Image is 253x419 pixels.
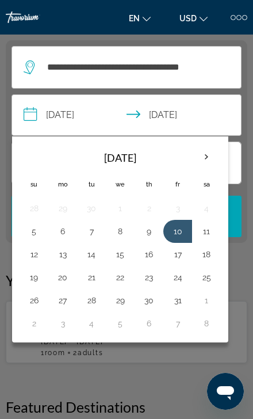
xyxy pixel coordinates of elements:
[11,46,241,237] div: Search widget
[174,10,213,26] button: Change currency
[26,223,42,239] button: Day 5
[83,200,99,216] button: Day 30
[170,292,186,308] button: Day 31
[55,246,71,262] button: Day 13
[83,246,99,262] button: Day 14
[83,223,99,239] button: Day 7
[112,315,128,332] button: Day 5
[198,223,214,239] button: Day 11
[55,315,71,332] button: Day 3
[55,292,71,308] button: Day 27
[26,315,42,332] button: Day 2
[198,269,214,285] button: Day 25
[20,144,221,335] table: Left calendar grid
[198,246,214,262] button: Day 18
[170,269,186,285] button: Day 24
[112,200,128,216] button: Day 1
[170,200,186,216] button: Day 3
[83,269,99,285] button: Day 21
[198,292,214,308] button: Day 1
[112,223,128,239] button: Day 8
[55,200,71,216] button: Day 29
[11,94,241,136] button: Select check in and out date
[26,200,42,216] button: Day 28
[55,269,71,285] button: Day 20
[141,246,157,262] button: Day 16
[112,246,128,262] button: Day 15
[123,10,156,26] button: Change language
[46,59,212,76] input: Search hotel destination
[112,292,128,308] button: Day 29
[141,200,157,216] button: Day 2
[55,223,71,239] button: Day 6
[141,315,157,332] button: Day 6
[26,292,42,308] button: Day 26
[141,269,157,285] button: Day 23
[48,144,192,172] th: [DATE]
[129,14,140,23] span: en
[194,144,219,170] button: Next month
[179,14,197,23] span: USD
[170,246,186,262] button: Day 17
[198,200,214,216] button: Day 4
[141,223,157,239] button: Day 9
[198,315,214,332] button: Day 8
[141,292,157,308] button: Day 30
[83,292,99,308] button: Day 28
[207,373,244,410] iframe: Button to launch messaging window
[170,223,186,239] button: Day 10
[170,315,186,332] button: Day 7
[83,315,99,332] button: Day 4
[11,196,241,237] button: Search
[26,246,42,262] button: Day 12
[112,269,128,285] button: Day 22
[26,269,42,285] button: Day 19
